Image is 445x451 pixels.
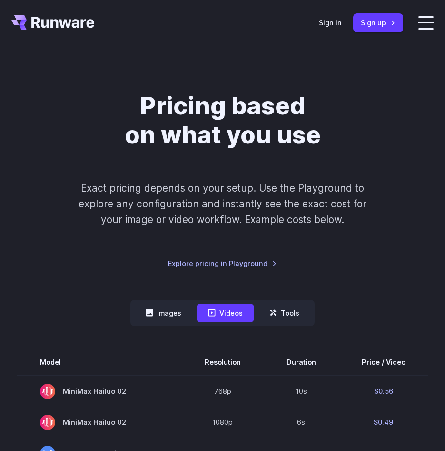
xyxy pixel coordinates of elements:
td: 768p [182,376,264,407]
th: Duration [264,349,339,376]
td: 1080p [182,407,264,438]
a: Sign in [319,17,342,28]
td: $0.56 [339,376,428,407]
button: Images [134,304,193,322]
button: Videos [197,304,254,322]
th: Resolution [182,349,264,376]
span: MiniMax Hailuo 02 [40,415,159,430]
button: Tools [258,304,311,322]
a: Explore pricing in Playground [168,258,277,269]
a: Go to / [11,15,94,30]
span: MiniMax Hailuo 02 [40,384,159,399]
th: Price / Video [339,349,428,376]
td: $0.49 [339,407,428,438]
a: Sign up [353,13,403,32]
td: 6s [264,407,339,438]
h1: Pricing based on what you use [54,92,392,150]
td: 10s [264,376,339,407]
th: Model [17,349,182,376]
p: Exact pricing depends on your setup. Use the Playground to explore any configuration and instantl... [75,180,370,228]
